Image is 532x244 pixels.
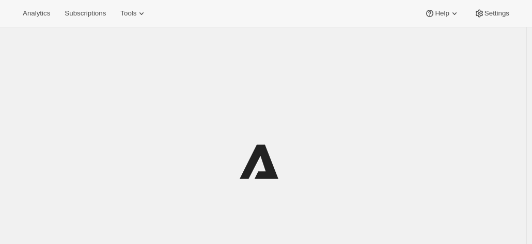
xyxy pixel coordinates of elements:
span: Tools [120,9,136,18]
button: Tools [114,6,153,21]
span: Subscriptions [65,9,106,18]
button: Analytics [17,6,56,21]
button: Settings [468,6,515,21]
span: Help [435,9,449,18]
button: Help [418,6,465,21]
span: Settings [484,9,509,18]
button: Subscriptions [58,6,112,21]
span: Analytics [23,9,50,18]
